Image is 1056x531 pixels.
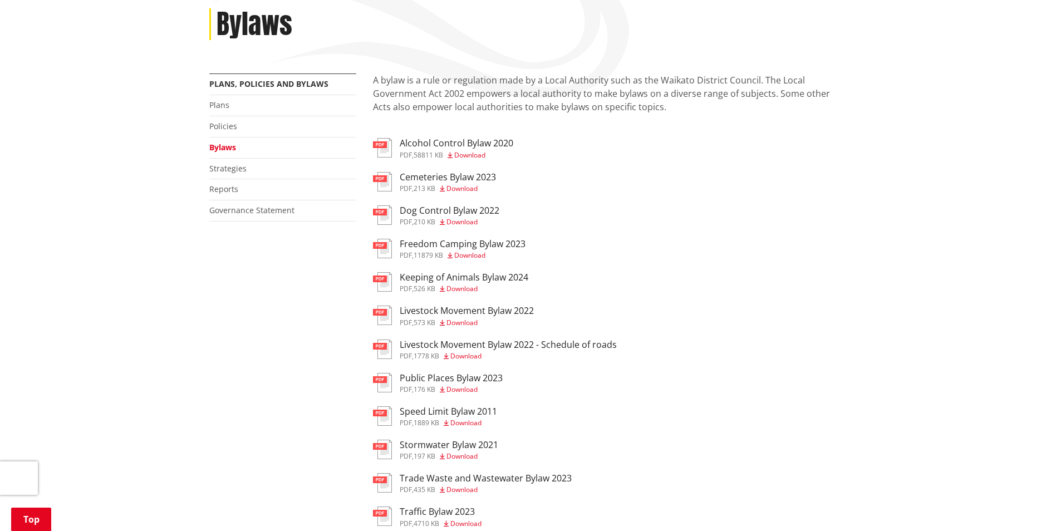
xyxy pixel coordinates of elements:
h3: Traffic Bylaw 2023 [400,507,482,517]
span: Download [446,284,478,293]
img: document-pdf.svg [373,239,392,258]
span: Download [446,385,478,394]
a: Reports [209,184,238,194]
h3: Trade Waste and Wastewater Bylaw 2023 [400,473,572,484]
img: document-pdf.svg [373,406,392,426]
h1: Bylaws [217,8,292,41]
a: Cemeteries Bylaw 2023 pdf,213 KB Download [373,172,496,192]
h3: Livestock Movement Bylaw 2022 [400,306,534,316]
span: pdf [400,217,412,227]
div: , [400,319,534,326]
span: pdf [400,250,412,260]
span: Download [446,485,478,494]
h3: Cemeteries Bylaw 2023 [400,172,496,183]
div: , [400,152,513,159]
a: Livestock Movement Bylaw 2022 - Schedule of roads pdf,1778 KB Download [373,340,617,360]
img: document-pdf.svg [373,205,392,225]
span: 435 KB [414,485,435,494]
h3: Dog Control Bylaw 2022 [400,205,499,216]
span: pdf [400,284,412,293]
span: Download [450,351,482,361]
img: document-pdf.svg [373,272,392,292]
div: , [400,453,498,460]
span: 526 KB [414,284,435,293]
h3: Stormwater Bylaw 2021 [400,440,498,450]
img: document-pdf.svg [373,373,392,392]
img: document-pdf.svg [373,507,392,526]
p: A bylaw is a rule or regulation made by a Local Authority such as the Waikato District Council. T... [373,73,847,127]
img: document-pdf.svg [373,473,392,493]
span: 1889 KB [414,418,439,427]
span: pdf [400,351,412,361]
h3: Freedom Camping Bylaw 2023 [400,239,525,249]
div: , [400,185,496,192]
h3: Livestock Movement Bylaw 2022 - Schedule of roads [400,340,617,350]
a: Alcohol Control Bylaw 2020 pdf,58811 KB Download [373,138,513,158]
a: Strategies [209,163,247,174]
span: Download [446,318,478,327]
span: Download [446,451,478,461]
span: 197 KB [414,451,435,461]
div: , [400,219,499,225]
img: document-pdf.svg [373,172,392,191]
a: Top [11,508,51,531]
a: Speed Limit Bylaw 2011 pdf,1889 KB Download [373,406,497,426]
a: Livestock Movement Bylaw 2022 pdf,573 KB Download [373,306,534,326]
iframe: Messenger Launcher [1005,484,1045,524]
span: pdf [400,184,412,193]
img: document-pdf.svg [373,440,392,459]
div: , [400,353,617,360]
span: pdf [400,385,412,394]
img: document-pdf.svg [373,306,392,325]
span: Download [454,150,485,160]
span: Download [454,250,485,260]
span: Download [446,217,478,227]
a: Stormwater Bylaw 2021 pdf,197 KB Download [373,440,498,460]
div: , [400,520,482,527]
a: Freedom Camping Bylaw 2023 pdf,11879 KB Download [373,239,525,259]
a: Public Places Bylaw 2023 pdf,176 KB Download [373,373,503,393]
span: pdf [400,519,412,528]
span: pdf [400,451,412,461]
div: , [400,286,528,292]
span: 11879 KB [414,250,443,260]
span: Download [450,519,482,528]
div: , [400,486,572,493]
a: Plans [209,100,229,110]
a: Policies [209,121,237,131]
span: 58811 KB [414,150,443,160]
span: pdf [400,485,412,494]
img: document-pdf.svg [373,138,392,158]
span: pdf [400,318,412,327]
a: Governance Statement [209,205,294,215]
a: Bylaws [209,142,236,153]
a: Traffic Bylaw 2023 pdf,4710 KB Download [373,507,482,527]
span: Download [446,184,478,193]
a: Dog Control Bylaw 2022 pdf,210 KB Download [373,205,499,225]
a: Trade Waste and Wastewater Bylaw 2023 pdf,435 KB Download [373,473,572,493]
h3: Public Places Bylaw 2023 [400,373,503,383]
div: , [400,420,497,426]
h3: Alcohol Control Bylaw 2020 [400,138,513,149]
span: pdf [400,150,412,160]
span: 176 KB [414,385,435,394]
span: 213 KB [414,184,435,193]
div: , [400,252,525,259]
span: 573 KB [414,318,435,327]
span: 1778 KB [414,351,439,361]
span: 4710 KB [414,519,439,528]
span: pdf [400,418,412,427]
a: Keeping of Animals Bylaw 2024 pdf,526 KB Download [373,272,528,292]
img: document-pdf.svg [373,340,392,359]
span: Download [450,418,482,427]
a: Plans, policies and bylaws [209,78,328,89]
div: , [400,386,503,393]
h3: Speed Limit Bylaw 2011 [400,406,497,417]
span: 210 KB [414,217,435,227]
h3: Keeping of Animals Bylaw 2024 [400,272,528,283]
